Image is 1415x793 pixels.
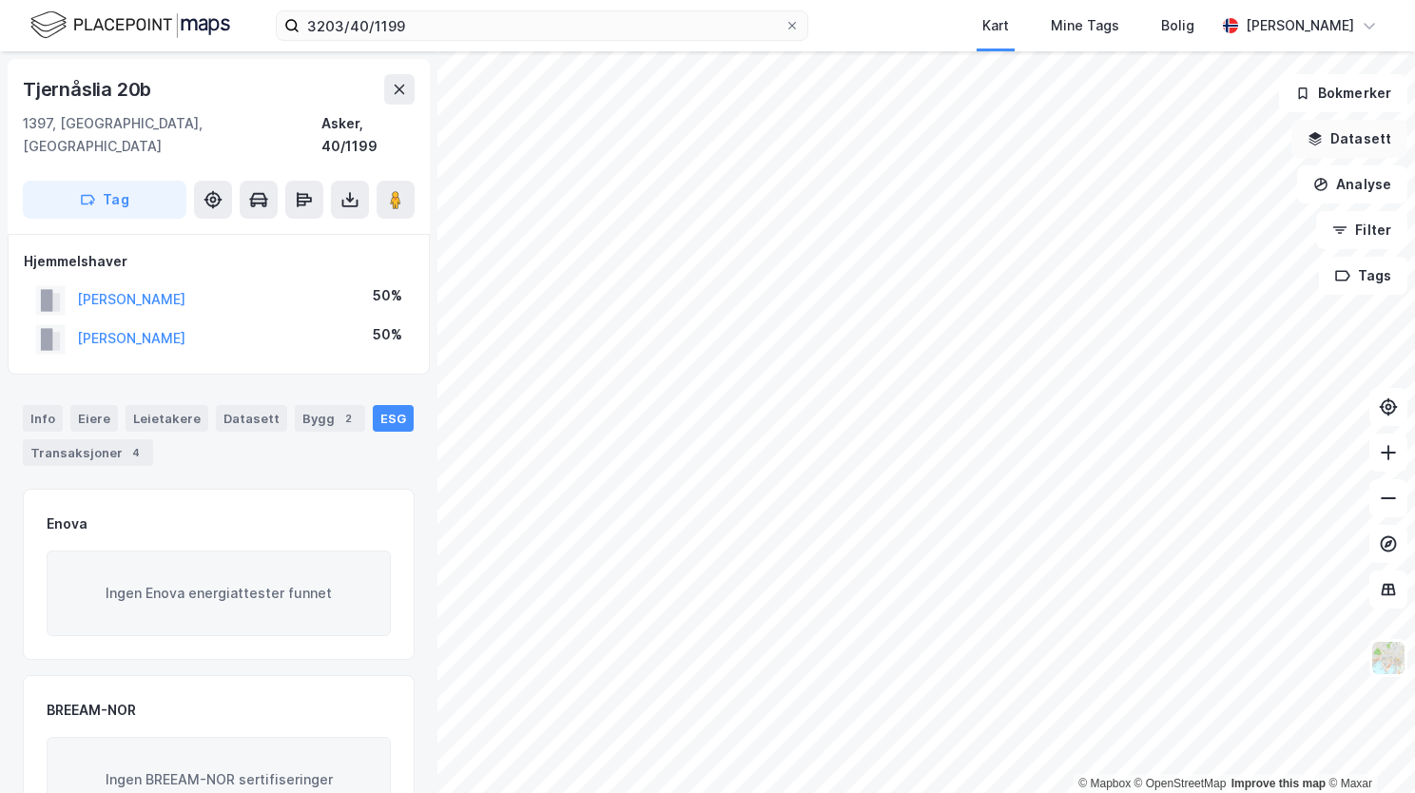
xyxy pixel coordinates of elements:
div: Leietakere [126,405,208,432]
div: 50% [373,284,402,307]
div: Transaksjoner [23,439,153,466]
div: Bygg [295,405,365,432]
button: Tags [1319,257,1407,295]
div: 1397, [GEOGRAPHIC_DATA], [GEOGRAPHIC_DATA] [23,112,321,158]
div: Datasett [216,405,287,432]
div: Hjemmelshaver [24,250,414,273]
div: Tjernåslia 20b [23,74,155,105]
a: Mapbox [1078,777,1131,790]
iframe: Chat Widget [1320,702,1415,793]
div: Enova [47,513,87,535]
button: Filter [1316,211,1407,249]
div: Eiere [70,405,118,432]
div: 2 [339,409,358,428]
a: OpenStreetMap [1134,777,1227,790]
div: Ingen Enova energiattester funnet [47,551,391,636]
div: Info [23,405,63,432]
img: logo.f888ab2527a4732fd821a326f86c7f29.svg [30,9,230,42]
div: 4 [126,443,145,462]
button: Datasett [1291,120,1407,158]
button: Analyse [1297,165,1407,203]
div: ESG [373,405,414,432]
div: BREEAM-NOR [47,699,136,722]
div: 50% [373,323,402,346]
div: Kart [982,14,1009,37]
div: [PERSON_NAME] [1246,14,1354,37]
div: Bolig [1161,14,1194,37]
div: Mine Tags [1051,14,1119,37]
button: Bokmerker [1279,74,1407,112]
img: Z [1370,640,1406,676]
div: Asker, 40/1199 [321,112,415,158]
input: Søk på adresse, matrikkel, gårdeiere, leietakere eller personer [300,11,785,40]
a: Improve this map [1231,777,1326,790]
button: Tag [23,181,186,219]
